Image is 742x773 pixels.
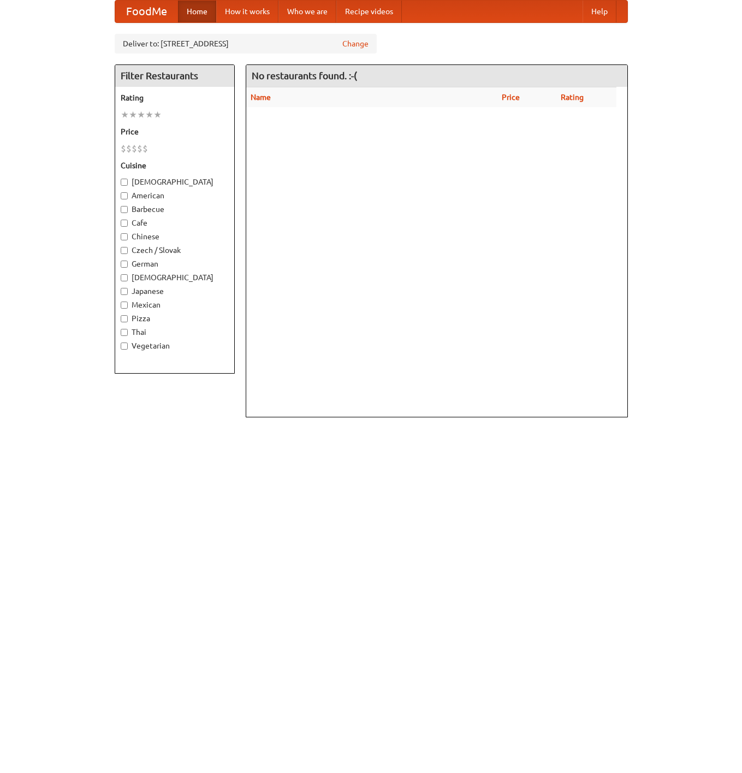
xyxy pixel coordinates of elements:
[178,1,216,22] a: Home
[121,302,128,309] input: Mexican
[115,65,234,87] h4: Filter Restaurants
[336,1,402,22] a: Recipe videos
[121,258,229,269] label: German
[121,340,229,351] label: Vegetarian
[121,190,229,201] label: American
[132,143,137,155] li: $
[126,143,132,155] li: $
[153,109,162,121] li: ★
[137,143,143,155] li: $
[121,329,128,336] input: Thai
[121,315,128,322] input: Pizza
[278,1,336,22] a: Who we are
[121,272,229,283] label: [DEMOGRAPHIC_DATA]
[121,217,229,228] label: Cafe
[121,245,229,256] label: Czech / Slovak
[137,109,145,121] li: ★
[121,204,229,215] label: Barbecue
[251,93,271,102] a: Name
[121,109,129,121] li: ★
[502,93,520,102] a: Price
[115,34,377,54] div: Deliver to: [STREET_ADDRESS]
[121,231,229,242] label: Chinese
[121,274,128,281] input: [DEMOGRAPHIC_DATA]
[121,220,128,227] input: Cafe
[121,313,229,324] label: Pizza
[121,343,128,350] input: Vegetarian
[121,233,128,240] input: Chinese
[121,206,128,213] input: Barbecue
[121,160,229,171] h5: Cuisine
[121,286,229,297] label: Japanese
[121,261,128,268] input: German
[121,143,126,155] li: $
[129,109,137,121] li: ★
[342,38,369,49] a: Change
[143,143,148,155] li: $
[121,179,128,186] input: [DEMOGRAPHIC_DATA]
[121,247,128,254] input: Czech / Slovak
[583,1,616,22] a: Help
[252,70,357,81] ng-pluralize: No restaurants found. :-(
[121,176,229,187] label: [DEMOGRAPHIC_DATA]
[216,1,278,22] a: How it works
[561,93,584,102] a: Rating
[121,288,128,295] input: Japanese
[121,126,229,137] h5: Price
[121,299,229,310] label: Mexican
[121,327,229,338] label: Thai
[121,92,229,103] h5: Rating
[115,1,178,22] a: FoodMe
[121,192,128,199] input: American
[145,109,153,121] li: ★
